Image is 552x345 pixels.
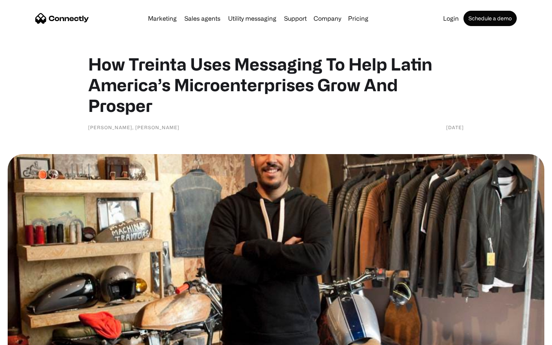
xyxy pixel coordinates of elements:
a: Login [440,15,462,21]
a: Support [281,15,310,21]
div: [DATE] [446,123,464,131]
a: Sales agents [181,15,223,21]
ul: Language list [15,332,46,342]
div: Company [314,13,341,24]
a: Marketing [145,15,180,21]
aside: Language selected: English [8,332,46,342]
a: Utility messaging [225,15,279,21]
a: Pricing [345,15,371,21]
a: Schedule a demo [463,11,517,26]
h1: How Treinta Uses Messaging To Help Latin America’s Microenterprises Grow And Prosper [88,54,464,116]
div: [PERSON_NAME], [PERSON_NAME] [88,123,179,131]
